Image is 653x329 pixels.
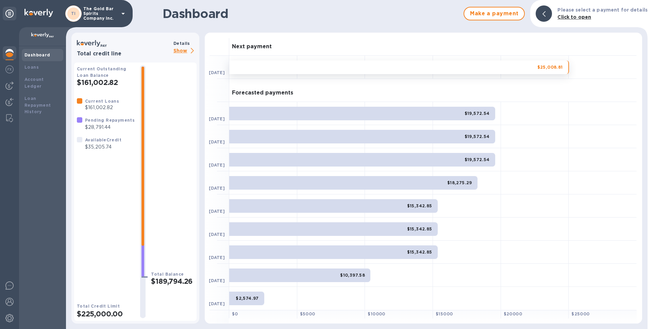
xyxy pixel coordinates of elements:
span: Make a payment [470,10,519,18]
b: TI [71,11,76,16]
b: Pending Repayments [85,118,135,123]
p: Show [173,47,197,55]
b: $18,275.29 [447,180,472,185]
b: $ 15000 [436,311,453,316]
h3: Next payment [232,44,272,50]
h1: Dashboard [163,6,460,21]
b: Current Loans [85,99,119,104]
b: $15,342.85 [407,203,432,208]
b: Total Credit Limit [77,304,120,309]
p: $28,791.44 [85,124,135,131]
p: $161,002.82 [85,104,119,111]
b: [DATE] [209,162,225,168]
h2: $225,000.00 [77,310,135,318]
b: Details [173,41,190,46]
b: $ 5000 [300,311,315,316]
b: $ 25000 [571,311,589,316]
div: Unpin categories [3,7,16,20]
b: Current Outstanding Loan Balance [77,66,127,78]
p: $35,205.74 [85,143,121,151]
b: $ 20000 [504,311,522,316]
b: [DATE] [209,232,225,237]
b: $15,342.85 [407,226,432,231]
b: Loans [24,65,39,70]
b: [DATE] [209,278,225,283]
p: The Gold Bar Spirits Company Inc. [83,6,117,21]
h2: $189,794.26 [151,277,194,285]
b: $19,572.54 [465,134,490,139]
b: Please select a payment for details [557,7,648,13]
b: Account Ledger [24,77,44,89]
b: Dashboard [24,52,50,57]
b: Total Balance [151,272,184,277]
h3: Forecasted payments [232,90,293,96]
b: [DATE] [209,301,225,306]
b: [DATE] [209,139,225,144]
b: $10,397.58 [340,273,365,278]
b: [DATE] [209,209,225,214]
b: [DATE] [209,70,225,75]
b: [DATE] [209,116,225,121]
b: $15,342.85 [407,249,432,255]
b: $2,574.97 [236,296,259,301]
b: $ 0 [232,311,238,316]
h2: $161,002.82 [77,78,135,87]
b: Loan Repayment History [24,96,51,115]
b: $19,572.54 [465,157,490,162]
h3: Total credit line [77,51,171,57]
b: Available Credit [85,137,121,142]
b: Click to open [557,14,591,20]
button: Make a payment [464,7,525,20]
b: [DATE] [209,186,225,191]
b: $19,572.54 [465,111,490,116]
b: $25,008.81 [537,65,563,70]
img: Logo [24,9,53,17]
b: [DATE] [209,255,225,260]
b: $ 10000 [368,311,385,316]
img: Foreign exchange [5,65,14,73]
